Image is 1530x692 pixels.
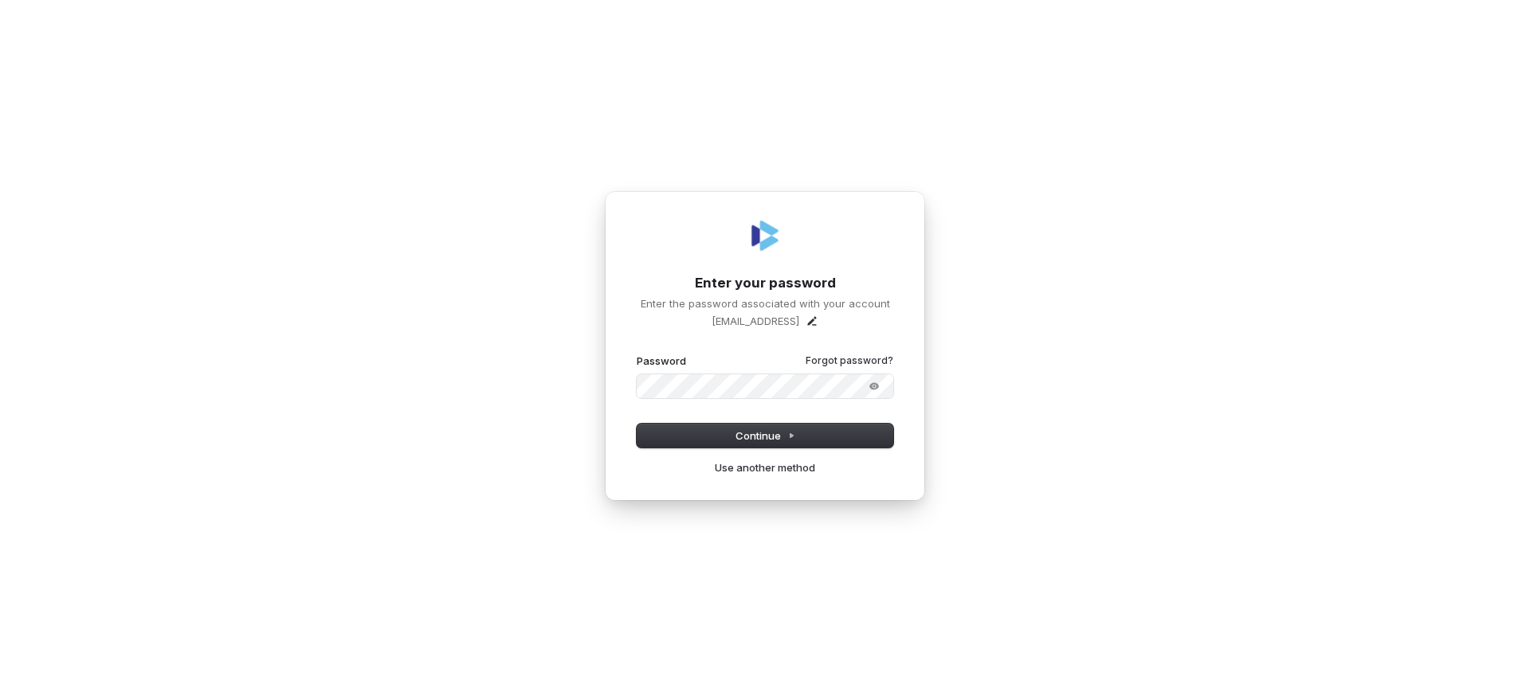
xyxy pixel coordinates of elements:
button: Show password [858,377,890,396]
a: Use another method [715,460,815,475]
button: Continue [637,424,893,448]
h1: Enter your password [637,274,893,293]
img: Coverbase [746,217,784,255]
p: [EMAIL_ADDRESS] [712,314,799,328]
p: Enter the password associated with your account [637,296,893,311]
label: Password [637,354,686,368]
button: Edit [806,315,818,327]
a: Forgot password? [806,354,893,367]
span: Continue [736,428,795,443]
